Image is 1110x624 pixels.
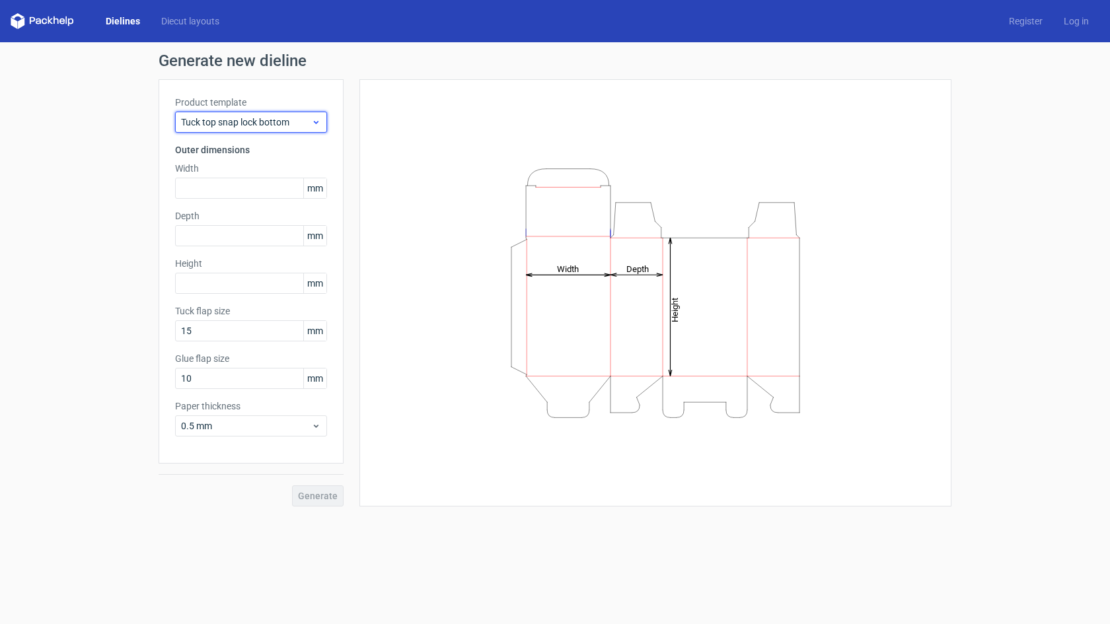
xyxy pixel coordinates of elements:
[175,162,327,175] label: Width
[303,178,326,198] span: mm
[181,116,311,129] span: Tuck top snap lock bottom
[303,321,326,341] span: mm
[626,263,649,273] tspan: Depth
[998,15,1053,28] a: Register
[1053,15,1099,28] a: Log in
[303,368,326,388] span: mm
[303,226,326,246] span: mm
[175,304,327,318] label: Tuck flap size
[175,209,327,223] label: Depth
[95,15,151,28] a: Dielines
[175,257,327,270] label: Height
[175,352,327,365] label: Glue flap size
[175,96,327,109] label: Product template
[670,297,680,322] tspan: Height
[159,53,951,69] h1: Generate new dieline
[303,273,326,293] span: mm
[175,143,327,156] h3: Outer dimensions
[181,419,311,433] span: 0.5 mm
[175,399,327,413] label: Paper thickness
[557,263,579,273] tspan: Width
[151,15,230,28] a: Diecut layouts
